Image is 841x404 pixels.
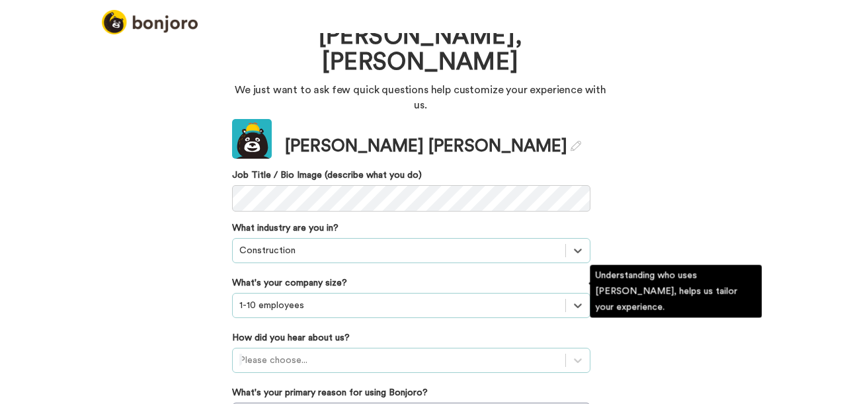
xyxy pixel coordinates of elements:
[232,276,347,290] label: What's your company size?
[232,83,609,113] p: We just want to ask few quick questions help customize your experience with us.
[232,222,339,235] label: What industry are you in?
[590,265,762,318] div: Understanding who uses [PERSON_NAME], helps us tailor your experience.
[285,134,581,159] div: [PERSON_NAME] [PERSON_NAME]
[232,169,590,182] label: Job Title / Bio Image (describe what you do)
[102,10,198,34] img: logo_full.png
[232,386,428,399] label: What's your primary reason for using Bonjoro?
[232,331,350,344] label: How did you hear about us?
